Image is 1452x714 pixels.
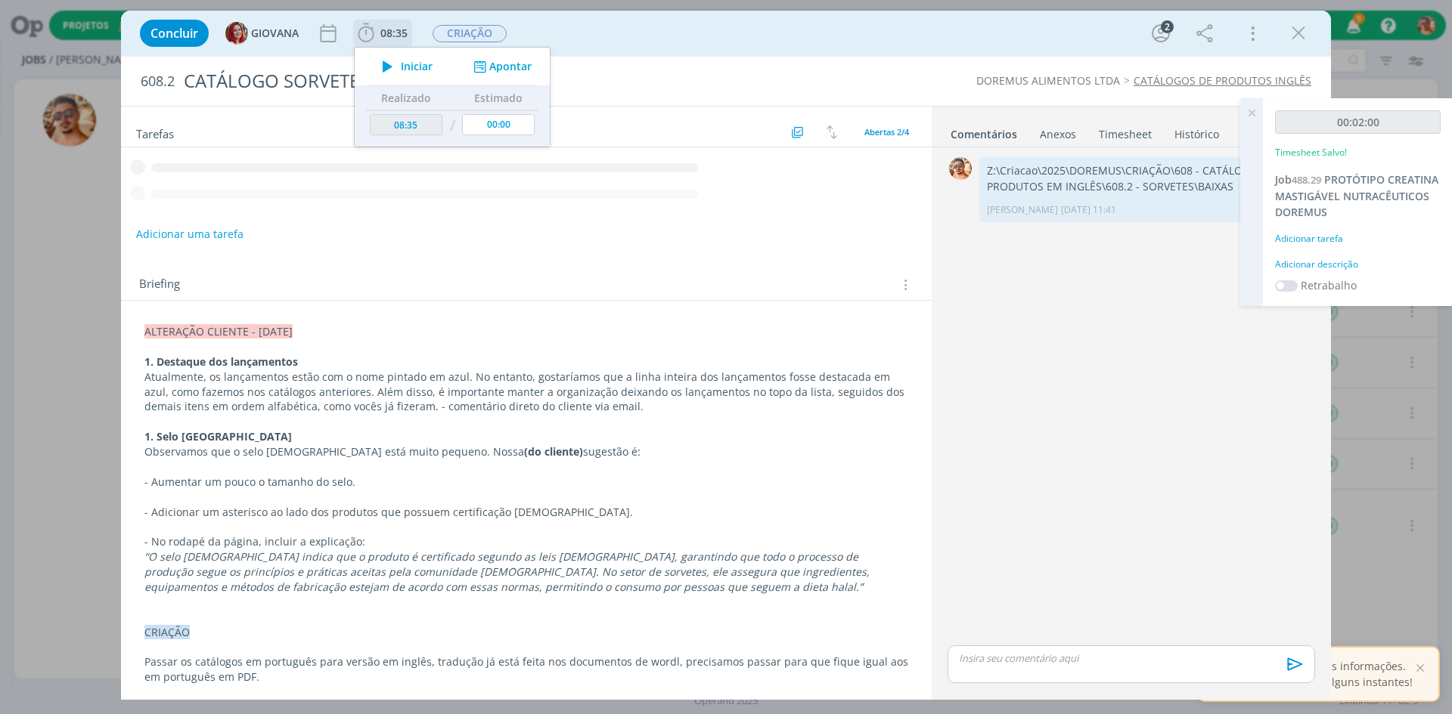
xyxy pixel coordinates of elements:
[178,63,818,100] div: CATÁLOGO SORVETE (INGLÊS)
[144,429,292,444] strong: 1. Selo [GEOGRAPHIC_DATA]
[949,157,972,180] img: V
[987,163,1306,194] p: Z:\Criacao\2025\DOREMUS\CRIAÇÃO\608 - CATÁLOGOS DE PRODUTOS EM INGLÊS\608.2 - SORVETES\BAIXAS
[135,221,244,248] button: Adicionar uma tarefa
[1292,173,1321,187] span: 488.29
[458,86,538,110] th: Estimado
[144,549,873,594] em: “O selo [DEMOGRAPHIC_DATA] indica que o produto é certificado segundo as leis [DEMOGRAPHIC_DATA],...
[1275,172,1438,219] a: Job488.29PROTÓTIPO CREATINA MASTIGÁVEL NUTRACÊUTICOS DOREMUS
[374,56,433,77] button: Iniciar
[251,28,299,39] span: GIOVANA
[864,126,909,138] span: Abertas 2/4
[524,444,583,459] strong: (do cliente)
[401,61,433,72] span: Iniciar
[446,110,459,141] td: /
[140,20,209,47] button: Concluir
[144,534,908,549] p: - No rodapé da página, incluir a explicação:
[144,324,293,338] span: ALTERAÇÃO CLIENTE - [DATE]
[432,24,507,43] button: CRIAÇÃO
[827,125,837,139] img: arrow-down-up.svg
[354,21,411,45] button: 08:35
[1134,73,1311,88] a: CATÁLOGOS DE PRODUTOS INGLÊS
[950,120,1018,142] a: Comentários
[144,444,908,459] p: Observamos que o selo [DEMOGRAPHIC_DATA] está muito pequeno. Nossa sugestão é:
[144,474,908,490] p: - Aumentar um pouco o tamanho do selo.
[121,11,1331,700] div: dialog
[1040,127,1076,142] div: Anexos
[136,123,174,141] span: Tarefas
[1149,21,1173,45] button: 2
[139,275,180,295] span: Briefing
[1275,146,1347,159] p: Timesheet Salvo!
[225,22,299,45] button: GGIOVANA
[141,73,175,90] span: 608.2
[1275,232,1441,246] div: Adicionar tarefa
[144,625,190,639] span: CRIAÇÃO
[1098,120,1153,142] a: Timesheet
[433,25,507,42] span: CRIAÇÃO
[1275,172,1438,219] span: PROTÓTIPO CREATINA MASTIGÁVEL NUTRACÊUTICOS DOREMUS
[1275,258,1441,271] div: Adicionar descrição
[976,73,1120,88] a: DOREMUS ALIMENTOS LTDA
[1174,120,1220,142] a: Histórico
[150,27,198,39] span: Concluir
[1061,203,1116,217] span: [DATE] 11:41
[225,22,248,45] img: G
[1301,277,1357,293] label: Retrabalho
[380,26,408,40] span: 08:35
[470,59,532,75] button: Apontar
[144,654,908,685] p: Passar os catálogos em português para versão em inglês, tradução já está feita nos documentos de ...
[354,47,551,147] ul: 08:35
[144,505,908,520] p: - Adicionar um asterisco ao lado dos produtos que possuem certificação [DEMOGRAPHIC_DATA].
[366,86,446,110] th: Realizado
[144,354,298,369] strong: 1. Destaque dos lançamentos
[144,369,908,415] p: Atualmente, os lançamentos estão com o nome pintado em azul. No entanto, gostaríamos que a linha ...
[1161,20,1174,33] div: 2
[987,203,1058,217] p: [PERSON_NAME]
